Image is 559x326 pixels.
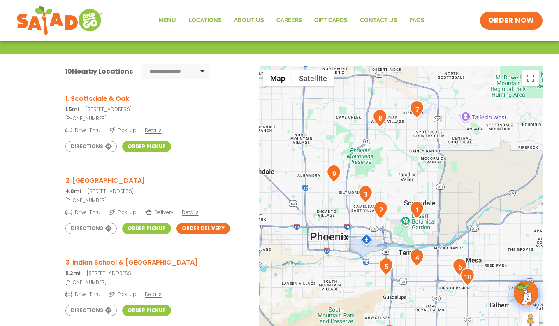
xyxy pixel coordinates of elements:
a: [PHONE_NUMBER] [65,197,242,204]
strong: 5.2mi [65,270,81,277]
button: Show satellite imagery [292,70,334,86]
img: wpChatIcon [515,282,538,305]
span: 10 [65,67,72,76]
div: 2 [373,201,388,219]
div: 3 [358,185,373,203]
a: Menu [153,11,182,30]
span: Pick-Up [109,126,137,134]
span: Details [182,209,198,216]
a: Drive-Thru Pick-Up Delivery Details [65,206,242,216]
div: Nearby Locations [65,66,133,77]
a: 3. Indian School & [GEOGRAPHIC_DATA] 5.2mi[STREET_ADDRESS] [65,257,242,277]
div: 9 [327,165,341,182]
img: new-SAG-logo-768×292 [16,4,103,37]
a: Locations [182,11,228,30]
a: Directions [65,305,117,316]
div: 4 [410,249,424,266]
button: Toggle fullscreen view [522,70,539,86]
span: Drive-Thru [65,208,100,216]
a: Order Pickup [122,305,171,316]
span: ORDER NOW [488,16,534,26]
div: 1 [410,201,424,219]
a: Order Pickup [122,223,171,234]
a: Directions [65,223,117,234]
span: Delivery [145,209,173,216]
strong: 1.5mi [65,106,79,113]
a: Drive-Thru Pick-Up Details [65,288,242,298]
span: Pick-Up [109,208,137,216]
h3: 2. [GEOGRAPHIC_DATA] [65,175,242,186]
a: 2. [GEOGRAPHIC_DATA] 4.0mi[STREET_ADDRESS] [65,175,242,195]
a: Contact Us [354,11,404,30]
strong: 4.0mi [65,188,81,195]
a: Drive-Thru Pick-Up Details [65,124,242,134]
span: Pick-Up [109,290,137,298]
nav: Menu [153,11,431,30]
span: Details [145,127,161,134]
div: 10 [460,268,475,286]
a: 1. Scottsdale & Oak 1.5mi[STREET_ADDRESS] [65,93,242,113]
button: Show street map [263,70,292,86]
a: Careers [270,11,308,30]
a: Order Delivery [176,223,230,234]
p: [STREET_ADDRESS] [65,270,242,277]
a: FAQs [404,11,431,30]
a: [PHONE_NUMBER] [65,115,242,122]
p: [STREET_ADDRESS] [65,106,242,113]
p: [STREET_ADDRESS] [65,188,242,195]
a: ORDER NOW [480,12,543,30]
div: 5 [379,258,393,275]
div: 8 [373,109,387,127]
h3: 1. Scottsdale & Oak [65,93,242,104]
div: 7 [410,100,424,118]
span: Details [145,291,161,298]
div: 6 [452,258,467,276]
span: Drive-Thru [65,126,100,134]
a: Order Pickup [122,141,171,152]
a: Directions [65,141,117,152]
span: Drive-Thru [65,290,100,298]
a: About Us [228,11,270,30]
h3: 3. Indian School & [GEOGRAPHIC_DATA] [65,257,242,268]
a: GIFT CARDS [308,11,354,30]
a: [PHONE_NUMBER] [65,279,242,286]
